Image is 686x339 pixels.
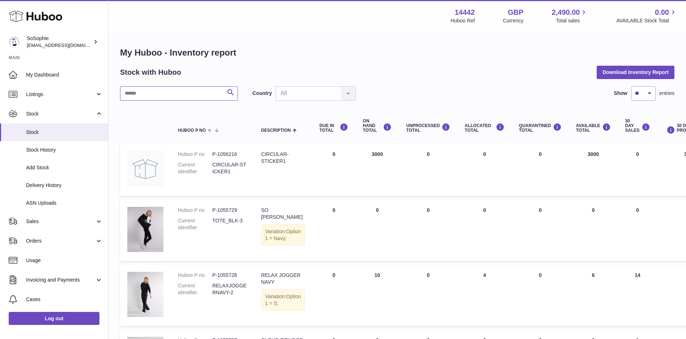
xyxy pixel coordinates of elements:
[355,144,399,196] td: 3000
[26,71,103,78] span: My Dashboard
[618,144,657,196] td: 0
[212,282,247,296] dd: RELAXJOGGERNAVY-2
[26,257,103,264] span: Usage
[212,217,247,231] dd: TOTE_BLK-3
[261,272,305,286] div: RELAX JOGGER NAVY
[26,147,103,153] span: Stock History
[178,282,212,296] dt: Current identifier
[178,161,212,175] dt: Current identifier
[451,17,475,24] div: Huboo Ref
[261,151,305,165] div: CIRCULAR-STICKER1
[261,224,305,246] div: Variation:
[519,123,562,133] div: QUARANTINED Total
[457,265,512,326] td: 4
[508,8,523,17] strong: GBP
[625,119,650,133] div: 30 DAY SALES
[212,207,247,214] dd: P-1055729
[539,272,542,278] span: 0
[178,207,212,214] dt: Huboo P no
[455,8,475,17] strong: 14442
[539,151,542,157] span: 0
[178,217,212,231] dt: Current identifier
[212,151,247,158] dd: P-1056216
[27,42,106,48] span: [EMAIL_ADDRESS][DOMAIN_NAME]
[127,272,163,317] img: product image
[312,144,355,196] td: 0
[363,119,392,133] div: ON HAND Total
[9,36,20,47] img: internalAdmin-14442@internal.huboo.com
[659,90,674,97] span: entries
[26,200,103,207] span: ASN Uploads
[26,218,95,225] span: Sales
[312,200,355,261] td: 0
[406,123,450,133] div: UNPROCESSED Total
[261,207,305,221] div: SO [PERSON_NAME]
[9,312,99,325] a: Log out
[261,128,291,133] span: Description
[265,294,301,306] span: Option 1 = S;
[399,200,457,261] td: 0
[26,238,95,244] span: Orders
[319,123,348,133] div: DUE IN TOTAL
[212,161,247,175] dd: CIRCULAR-STICKER1
[655,8,669,17] span: 0.00
[178,272,212,279] dt: Huboo P no
[399,144,457,196] td: 0
[569,200,618,261] td: 0
[26,91,95,98] span: Listings
[178,151,212,158] dt: Huboo P no
[120,47,674,58] h1: My Huboo - Inventory report
[597,66,674,79] button: Download Inventory Report
[569,144,618,196] td: 3000
[552,8,580,17] span: 2,490.00
[355,265,399,326] td: 10
[618,265,657,326] td: 14
[265,229,301,241] span: Option 1 = Navy;
[27,35,92,49] div: SoSophie
[457,144,512,196] td: 0
[26,129,103,136] span: Stock
[355,200,399,261] td: 0
[399,265,457,326] td: 0
[212,272,247,279] dd: P-1055728
[120,68,181,77] h2: Stock with Huboo
[26,182,103,189] span: Delivery History
[178,128,206,133] span: Huboo P no
[465,123,504,133] div: ALLOCATED Total
[552,8,588,24] a: 2,490.00 Total sales
[312,265,355,326] td: 0
[616,8,677,24] a: 0.00 AVAILABLE Stock Total
[261,289,305,311] div: Variation:
[576,123,611,133] div: AVAILABLE Total
[26,277,95,283] span: Invoicing and Payments
[127,151,163,187] img: product image
[26,296,103,303] span: Cases
[252,90,272,97] label: Country
[457,200,512,261] td: 0
[539,207,542,213] span: 0
[503,17,524,24] div: Currency
[618,200,657,261] td: 0
[616,17,677,24] span: AVAILABLE Stock Total
[614,90,627,97] label: Show
[569,265,618,326] td: 6
[26,164,103,171] span: Add Stock
[556,17,588,24] span: Total sales
[127,207,163,252] img: product image
[26,110,95,117] span: Stock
